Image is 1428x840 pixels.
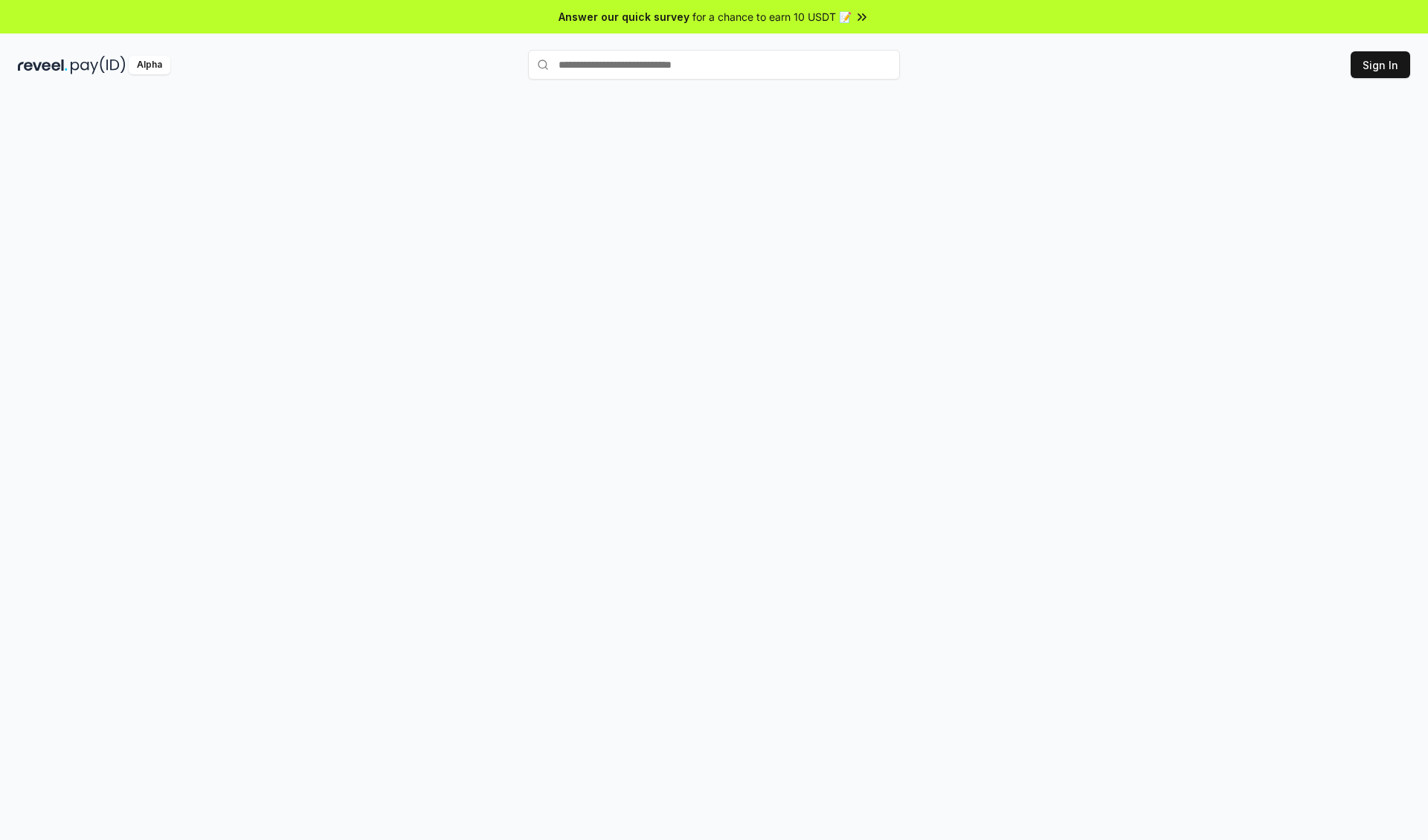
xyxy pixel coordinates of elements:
img: reveel_dark [18,56,68,74]
span: Answer our quick survey [559,9,689,25]
span: for a chance to earn 10 USDT 📝 [692,9,852,25]
div: Alpha [129,56,170,74]
button: Sign In [1351,51,1410,78]
img: pay_id [71,56,126,74]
